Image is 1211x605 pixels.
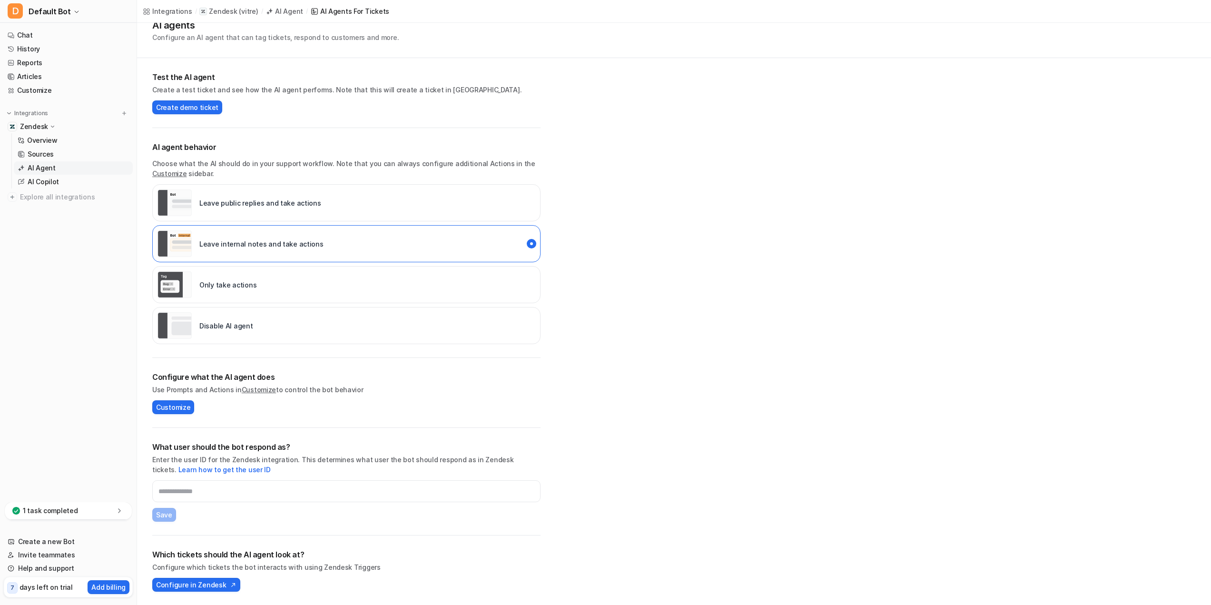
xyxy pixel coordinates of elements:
p: Disable AI agent [199,321,253,331]
span: D [8,3,23,19]
span: / [306,7,308,16]
img: expand menu [6,110,12,117]
button: Add billing [88,580,129,594]
p: 1 task completed [23,506,78,516]
span: / [195,7,197,16]
p: Create a test ticket and see how the AI agent performs. Note that this will create a ticket in [G... [152,85,541,95]
button: Configure in Zendesk [152,578,240,592]
p: days left on trial [20,582,73,592]
a: Customize [152,169,187,178]
div: live::internal_reply [152,225,541,262]
img: Disable AI agent [158,312,192,339]
img: Only take actions [158,271,192,298]
div: live::external_reply [152,184,541,221]
a: AI Agents for tickets [311,6,389,16]
span: Save [156,510,172,520]
a: Sources [14,148,133,161]
span: Configure in Zendesk [156,580,226,590]
p: AI Agent [28,163,56,173]
button: Save [152,508,176,522]
p: Choose what the AI should do in your support workflow. Note that you can always configure additio... [152,159,541,179]
div: AI Agent [275,6,303,16]
button: Create demo ticket [152,100,222,114]
img: explore all integrations [8,192,17,202]
p: Leave internal notes and take actions [199,239,324,249]
button: Customize [152,400,194,414]
a: Create a new Bot [4,535,133,548]
a: Explore all integrations [4,190,133,204]
img: Leave public replies and take actions [158,189,192,216]
p: Overview [27,136,58,145]
p: ( vitre ) [239,7,258,16]
span: Customize [156,402,190,412]
span: Default Bot [29,5,71,18]
div: AI Agents for tickets [320,6,389,16]
a: Customize [4,84,133,97]
a: Customize [242,386,276,394]
span: Explore all integrations [20,189,129,205]
p: Sources [28,149,54,159]
p: AI agent behavior [152,141,541,153]
span: / [261,7,263,16]
a: AI Agent [266,6,303,16]
p: Configure an AI agent that can tag tickets, respond to customers and more. [152,32,399,42]
p: Leave public replies and take actions [199,198,321,208]
a: Learn how to get the user ID [178,466,271,474]
p: Use Prompts and Actions in to control the bot behavior [152,385,541,395]
a: History [4,42,133,56]
p: Configure which tickets the bot interacts with using Zendesk Triggers [152,562,541,572]
div: paused::disabled [152,307,541,344]
a: Reports [4,56,133,69]
a: Integrations [143,6,192,16]
p: AI Copilot [28,177,59,187]
a: Chat [4,29,133,42]
h2: Configure what the AI agent does [152,371,541,383]
h1: AI agents [152,18,399,32]
img: menu_add.svg [121,110,128,117]
p: Zendesk [209,7,237,16]
img: Zendesk [10,124,15,129]
h2: Which tickets should the AI agent look at? [152,549,541,560]
p: 7 [10,584,14,592]
div: Integrations [152,6,192,16]
p: Integrations [14,109,48,117]
a: Zendesk(vitre) [199,7,258,16]
p: Add billing [91,582,126,592]
img: Leave internal notes and take actions [158,230,192,257]
a: Overview [14,134,133,147]
div: live::disabled [152,266,541,303]
p: Enter the user ID for the Zendesk integration. This determines what user the bot should respond a... [152,455,541,475]
a: AI Copilot [14,175,133,188]
a: Help and support [4,562,133,575]
a: Articles [4,70,133,83]
p: Only take actions [199,280,256,290]
p: Zendesk [20,122,48,131]
h2: What user should the bot respond as? [152,441,541,453]
button: Integrations [4,109,51,118]
a: AI Agent [14,161,133,175]
span: Create demo ticket [156,102,218,112]
h2: Test the AI agent [152,71,541,83]
a: Invite teammates [4,548,133,562]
